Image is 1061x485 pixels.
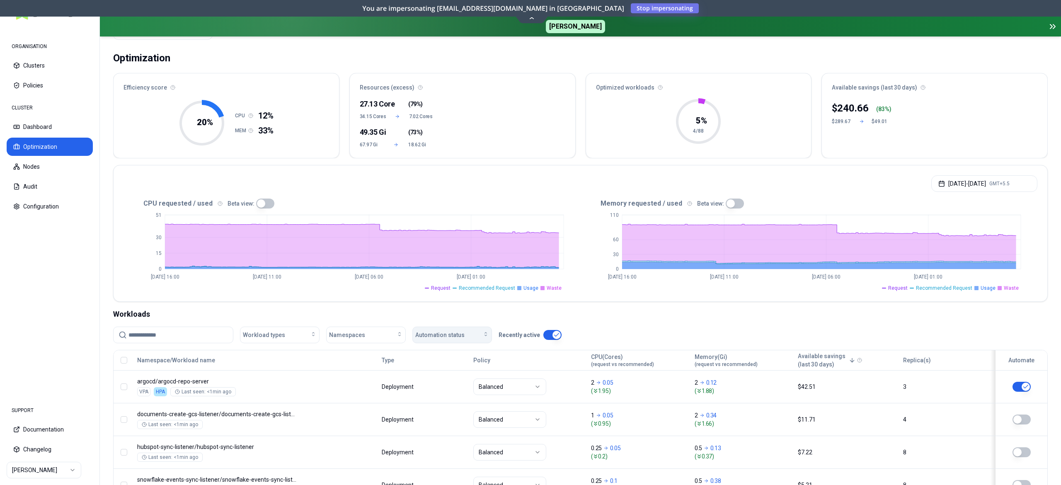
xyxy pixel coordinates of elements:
span: [PERSON_NAME] [546,20,605,33]
p: 0.38 [710,477,721,485]
button: This workload cannot be automated, because HPA is applied or managed by Gitops. [1013,382,1031,392]
div: SUPPORT [7,402,93,419]
tspan: [DATE] 11:00 [253,274,281,280]
div: Efficiency score [114,73,339,97]
span: 73% [410,128,421,136]
button: Configuration [7,197,93,216]
p: 2 [695,411,698,420]
tspan: 20 % [197,117,213,127]
div: 49.35 Gi [360,126,384,138]
span: Recommended Request [459,285,515,291]
span: 7.02 Cores [409,113,433,120]
span: Request [431,285,451,291]
p: Beta view: [697,199,724,208]
tspan: 30 [613,252,619,257]
span: (request vs recommended) [591,361,654,368]
button: Clusters [7,56,93,75]
tspan: 15 [156,250,162,256]
tspan: 0 [616,266,619,272]
div: Automate [999,356,1044,364]
tspan: [DATE] 06:00 [355,274,383,280]
div: Last seen: <1min ago [142,421,198,428]
span: Waste [547,285,562,291]
tspan: 60 [613,237,619,243]
p: 0.25 [591,444,602,452]
p: 0.25 [591,477,602,485]
p: Beta view: [228,199,254,208]
button: Type [382,352,394,369]
tspan: [DATE] 16:00 [151,274,179,280]
div: CPU requested / used [124,199,581,209]
div: $42.51 [798,383,896,391]
button: Dashboard [7,118,93,136]
div: Deployment [382,415,415,424]
tspan: 5 % [696,116,707,126]
span: 79% [410,100,421,108]
p: 0.13 [710,444,721,452]
div: $11.71 [798,415,896,424]
span: ( ) [408,100,423,108]
button: Documentation [7,420,93,439]
button: Audit [7,177,93,196]
p: 0.12 [706,378,717,387]
button: Policies [7,76,93,95]
p: 0.34 [706,411,717,420]
button: Changelog [7,440,93,458]
span: GMT+5.5 [989,180,1010,187]
span: Workload types [243,331,285,339]
button: Replica(s) [903,352,931,369]
p: 83 [878,105,885,113]
p: 0.05 [603,411,613,420]
div: CPU(Cores) [591,353,654,368]
button: Memory(Gi)(request vs recommended) [695,352,758,369]
span: ( 0.2 ) [591,452,687,461]
tspan: [DATE] 16:00 [608,274,636,280]
span: ( 0.95 ) [591,420,687,428]
p: 0.1 [610,477,618,485]
div: 3 [903,383,987,391]
div: VPA [137,387,150,396]
p: snowflake-events-sync-listener [137,475,296,484]
div: Last seen: <1min ago [175,388,231,395]
tspan: 110 [610,212,619,218]
div: $ [832,102,869,115]
p: Recently active [499,331,540,339]
span: ( 1.95 ) [591,387,687,395]
tspan: 0 [159,266,162,272]
h1: CPU [235,112,248,119]
tspan: [DATE] 01:00 [457,274,485,280]
div: Policy [473,356,584,364]
div: Deployment [382,383,415,391]
div: Deployment [382,448,415,456]
span: 67.97 Gi [360,141,384,148]
p: 2 [695,378,698,387]
span: (request vs recommended) [695,361,758,368]
div: Optimized workloads [586,73,811,97]
div: Memory requested / used [581,199,1038,209]
span: Waste [1004,285,1019,291]
p: hubspot-sync-listener [137,443,296,451]
tspan: 4/88 [693,128,704,134]
span: ( ) [408,128,423,136]
div: $7.22 [798,448,896,456]
button: Optimization [7,138,93,156]
span: 18.62 Gi [408,141,433,148]
span: 12% [258,110,274,121]
button: Namespace/Workload name [137,352,215,369]
p: 0.05 [603,378,613,387]
div: CLUSTER [7,99,93,116]
tspan: 30 [156,235,162,240]
div: 27.13 Core [360,98,384,110]
div: Last seen: <1min ago [142,454,198,461]
div: ( %) [876,105,891,113]
span: ( 1.88 ) [695,387,791,395]
p: 240.66 [837,102,869,115]
tspan: [DATE] 06:00 [811,274,840,280]
p: argocd-repo-server [137,377,296,386]
span: Recommended Request [916,285,972,291]
p: 2 [591,378,594,387]
div: $49.01 [872,118,891,125]
span: Automation status [415,331,465,339]
span: 33% [258,125,274,136]
div: 4 [903,415,987,424]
